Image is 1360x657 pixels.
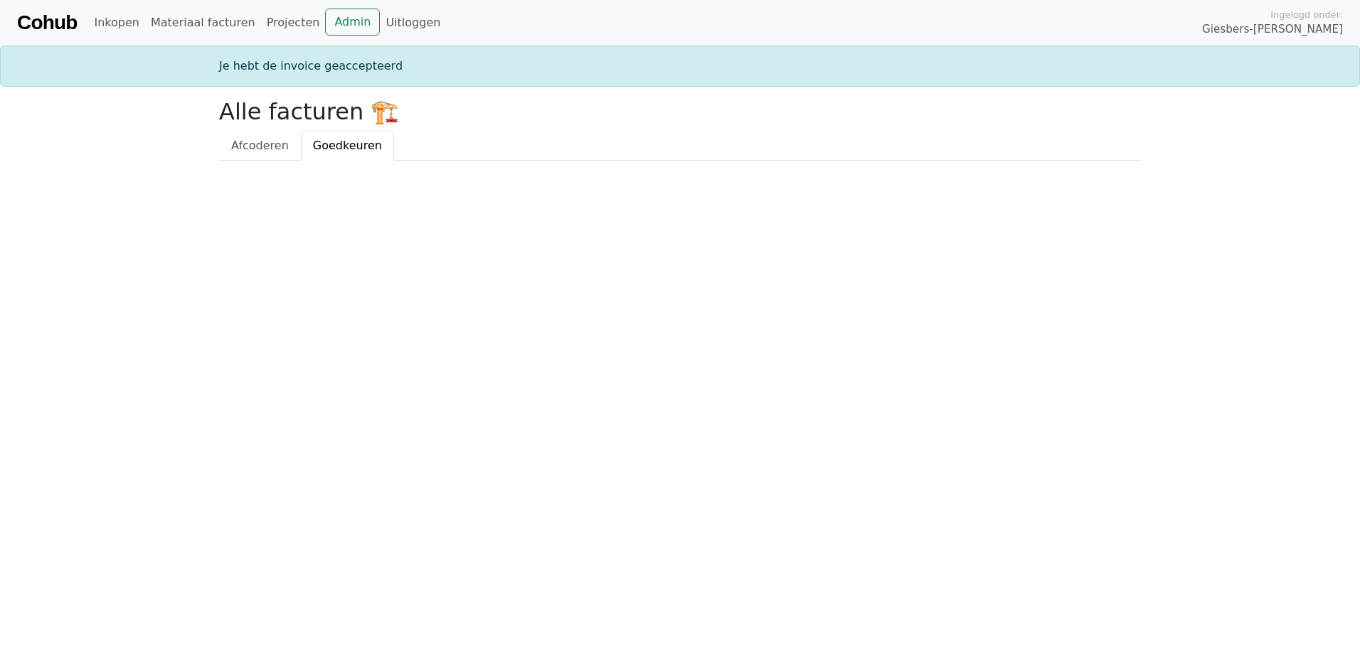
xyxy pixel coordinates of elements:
[231,139,289,152] span: Afcoderen
[219,98,1141,125] h2: Alle facturen 🏗️
[261,9,326,37] a: Projecten
[88,9,144,37] a: Inkopen
[219,131,301,161] a: Afcoderen
[1270,8,1343,21] span: Ingelogd onder:
[313,139,382,152] span: Goedkeuren
[325,9,380,36] a: Admin
[17,6,77,40] a: Cohub
[145,9,261,37] a: Materiaal facturen
[211,58,1149,75] div: Je hebt de invoice geaccepteerd
[301,131,394,161] a: Goedkeuren
[380,9,446,37] a: Uitloggen
[1202,21,1343,38] span: Giesbers-[PERSON_NAME]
